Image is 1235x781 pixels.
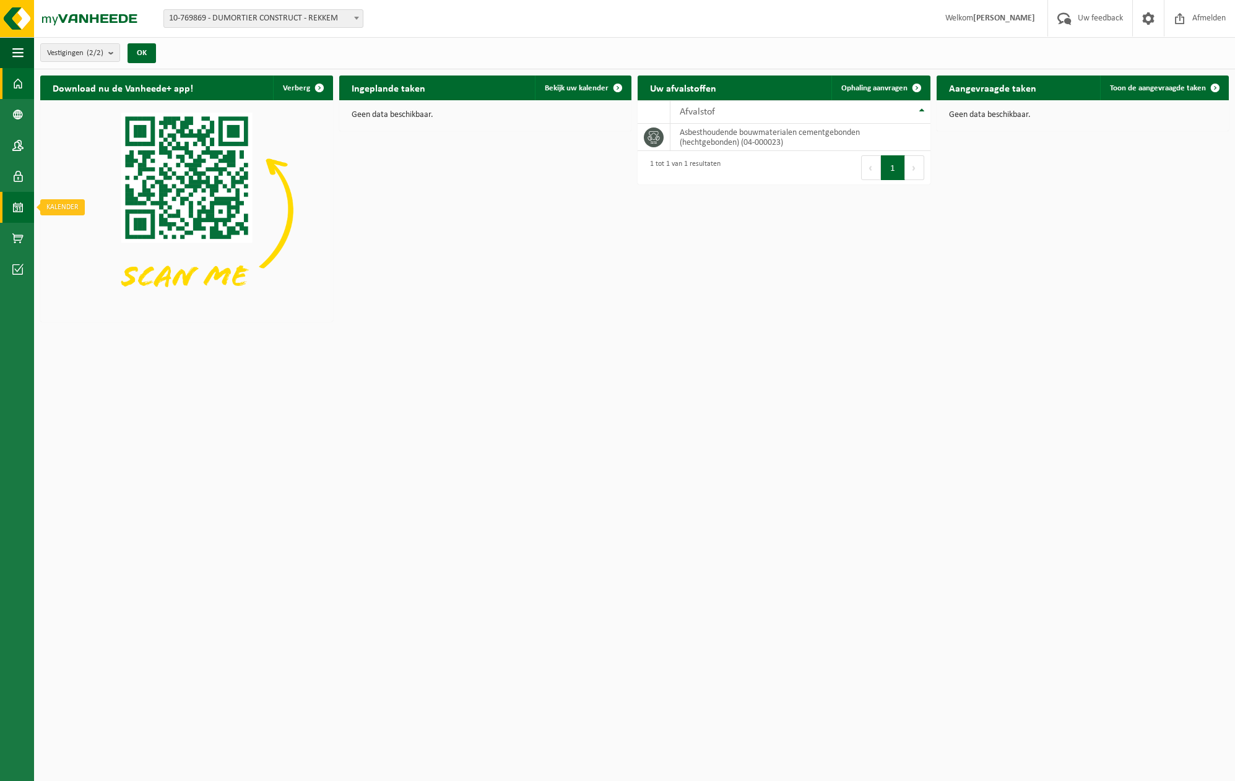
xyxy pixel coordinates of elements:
[40,43,120,62] button: Vestigingen(2/2)
[283,84,310,92] span: Verberg
[535,76,630,100] a: Bekijk uw kalender
[128,43,156,63] button: OK
[339,76,438,100] h2: Ingeplande taken
[545,84,609,92] span: Bekijk uw kalender
[973,14,1035,23] strong: [PERSON_NAME]
[841,84,908,92] span: Ophaling aanvragen
[861,155,881,180] button: Previous
[40,100,333,319] img: Download de VHEPlus App
[949,111,1217,119] p: Geen data beschikbaar.
[40,76,206,100] h2: Download nu de Vanheede+ app!
[87,49,103,57] count: (2/2)
[1110,84,1206,92] span: Toon de aangevraagde taken
[273,76,332,100] button: Verberg
[47,44,103,63] span: Vestigingen
[644,154,721,181] div: 1 tot 1 van 1 resultaten
[831,76,929,100] a: Ophaling aanvragen
[1100,76,1228,100] a: Toon de aangevraagde taken
[638,76,729,100] h2: Uw afvalstoffen
[905,155,924,180] button: Next
[164,10,363,27] span: 10-769869 - DUMORTIER CONSTRUCT - REKKEM
[670,124,930,151] td: asbesthoudende bouwmaterialen cementgebonden (hechtgebonden) (04-000023)
[352,111,620,119] p: Geen data beschikbaar.
[680,107,715,117] span: Afvalstof
[163,9,363,28] span: 10-769869 - DUMORTIER CONSTRUCT - REKKEM
[937,76,1049,100] h2: Aangevraagde taken
[881,155,905,180] button: 1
